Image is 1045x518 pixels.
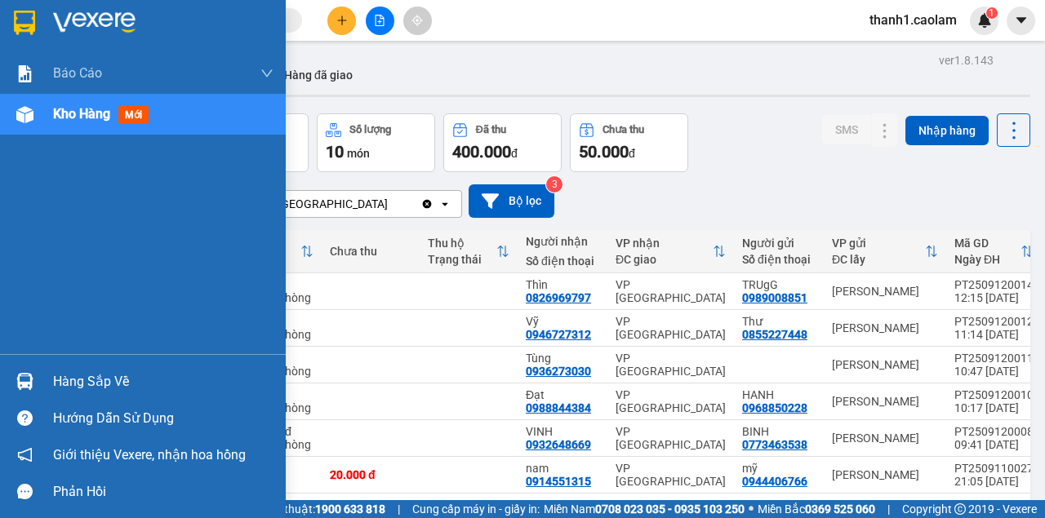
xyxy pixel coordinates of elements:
th: Toggle SortBy [607,230,734,273]
div: VP [GEOGRAPHIC_DATA] [616,388,726,414]
div: Người gửi [742,237,816,250]
div: 0855227448 [742,328,807,341]
span: notification [17,447,33,463]
sup: 3 [546,176,563,193]
span: message [17,484,33,499]
button: aim [403,7,432,35]
div: Thìn [526,278,599,291]
div: 20.000 đ [330,468,411,481]
div: Chưa thu [330,245,411,258]
button: file-add [366,7,394,35]
div: TRUgG [742,278,816,291]
div: Trạng thái [428,253,496,266]
button: Bộ lọc [469,184,554,218]
div: 0946727312 [526,328,591,341]
div: Mã GD [954,237,1021,250]
div: [PERSON_NAME] [832,321,938,334]
div: PT2509120008 [954,425,1034,438]
div: Phản hồi [53,480,273,504]
div: 0932648669 [526,438,591,451]
span: aim [411,15,423,26]
img: solution-icon [16,65,33,82]
span: Báo cáo [53,63,102,83]
div: 0914551315 [526,475,591,488]
input: Selected VP Sài Gòn. [389,196,391,212]
div: Số điện thoại [742,253,816,266]
div: 0989008851 [742,291,807,304]
div: ĐC lấy [832,253,925,266]
button: Nhập hàng [905,116,989,145]
div: 0936273030 [526,365,591,378]
button: Hàng đã giao [271,55,366,95]
span: plus [336,15,348,26]
div: Người nhận [526,235,599,248]
div: [PERSON_NAME] [832,358,938,371]
div: VP nhận [616,237,713,250]
strong: 0708 023 035 - 0935 103 250 [595,503,745,516]
div: Ngày ĐH [954,253,1021,266]
span: món [347,147,370,160]
img: icon-new-feature [977,13,992,28]
div: 0988844384 [526,401,591,414]
div: VP [GEOGRAPHIC_DATA] [616,352,726,378]
div: 10:47 [DATE] [954,365,1034,378]
button: caret-down [1007,7,1035,35]
div: Thư [742,315,816,328]
span: đ [511,147,518,160]
div: BINH [742,425,816,438]
th: Toggle SortBy [824,230,946,273]
div: Hàng sắp về [53,370,273,394]
span: Kho hàng [53,106,110,122]
button: Số lượng10món [317,113,435,172]
div: VP gửi [832,237,925,250]
div: nam [526,462,599,475]
div: [PERSON_NAME] [832,285,938,298]
div: ver 1.8.143 [939,51,994,69]
div: PT2509120011 [954,352,1034,365]
div: Thu hộ [428,237,496,250]
span: | [887,500,890,518]
div: 0968850228 [742,401,807,414]
strong: 1900 633 818 [315,503,385,516]
span: Miền Bắc [758,500,875,518]
div: 0944406766 [742,475,807,488]
button: plus [327,7,356,35]
strong: 0369 525 060 [805,503,875,516]
span: caret-down [1014,13,1029,28]
span: Giới thiệu Vexere, nhận hoa hồng [53,445,246,465]
div: Vỹ [526,315,599,328]
div: VP [GEOGRAPHIC_DATA] [260,196,388,212]
div: PT2509110023 [954,498,1034,511]
div: PT2509120014 [954,278,1034,291]
span: Hỗ trợ kỹ thuật: [235,500,385,518]
span: 1 [989,7,994,19]
div: mỹ [742,462,816,475]
img: logo-vxr [14,11,35,35]
div: PT2509120010 [954,388,1034,401]
div: [PERSON_NAME] [832,432,938,445]
span: Miền Nam [544,500,745,518]
div: VINH [526,425,599,438]
div: 21:05 [DATE] [954,475,1034,488]
div: HANH [742,388,816,401]
span: 50.000 [579,142,629,162]
th: Toggle SortBy [420,230,518,273]
div: Số điện thoại [526,255,599,268]
span: mới [118,106,149,124]
sup: 1 [986,7,998,19]
span: file-add [374,15,385,26]
span: ⚪️ [749,506,754,512]
th: Toggle SortBy [946,230,1042,273]
div: Tùng [526,352,599,365]
div: Đã thu [476,124,506,135]
div: [PERSON_NAME] [832,395,938,408]
span: down [260,67,273,80]
div: VP [GEOGRAPHIC_DATA] [616,462,726,488]
div: 12:15 [DATE] [954,291,1034,304]
div: ĐC giao [616,253,713,266]
img: warehouse-icon [16,373,33,390]
span: thanh1.caolam [856,10,970,30]
div: LOC [526,498,599,511]
span: 400.000 [452,142,511,162]
div: Chưa thu [603,124,644,135]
